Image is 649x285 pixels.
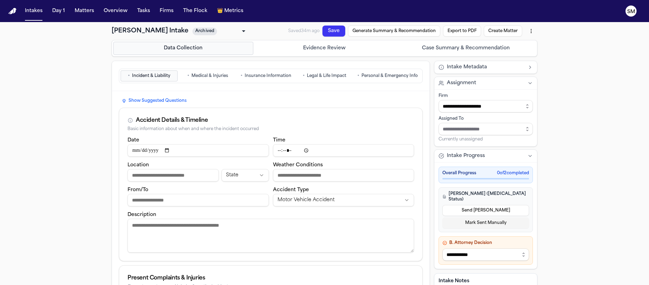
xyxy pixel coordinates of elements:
[307,73,346,79] span: Legal & Life Impact
[128,138,139,143] label: Date
[72,5,97,17] button: Matters
[439,93,533,99] div: Firm
[273,144,414,157] input: Incident time
[128,194,269,206] input: From/To destination
[442,205,529,216] button: Send [PERSON_NAME]
[348,26,440,37] button: Generate Summary & Recommendation
[217,8,223,14] span: crown
[128,187,148,193] label: From/To
[273,169,414,181] input: Weather conditions
[128,144,269,157] input: Incident date
[484,26,522,37] button: Create Matter
[180,5,210,17] button: The Flock
[442,191,529,202] h4: [PERSON_NAME] ([MEDICAL_DATA] Status)
[179,70,236,81] button: Go to Medical & Injuries
[288,29,320,33] span: Saved 34m ago
[136,116,208,125] div: Accident Details & Timeline
[442,217,529,228] button: Mark Sent Manually
[245,73,291,79] span: Insurance Information
[157,5,176,17] button: Firms
[434,77,537,89] button: Assignment
[439,278,533,285] label: Intake Notes
[439,137,483,142] span: Currently unassigned
[128,212,156,217] label: Description
[237,70,294,81] button: Go to Insurance Information
[442,170,476,176] span: Overall Progress
[128,169,219,181] input: Incident location
[192,28,217,35] span: Archived
[354,70,421,81] button: Go to Personal & Emergency Info
[447,153,485,159] span: Intake Progress
[443,26,481,37] button: Export to PDF
[192,26,248,36] div: Update intake status
[447,80,476,87] span: Assignment
[273,187,309,193] label: Accident Type
[22,5,45,17] button: Intakes
[273,138,285,143] label: Time
[396,42,536,55] button: Go to Case Summary & Recommendation step
[447,64,487,71] span: Intake Metadata
[128,274,414,282] div: Present Complaints & Injuries
[439,100,533,112] input: Select firm
[497,170,529,176] span: 0 of 2 completed
[361,73,418,79] span: Personal & Emergency Info
[119,97,189,105] button: Show Suggested Questions
[128,163,149,168] label: Location
[296,70,353,81] button: Go to Legal & Life Impact
[214,5,246,17] button: crownMetrics
[273,163,323,168] label: Weather Conditions
[303,72,305,79] span: •
[434,61,537,73] button: Intake Metadata
[439,123,533,135] input: Assign to staff member
[434,150,537,162] button: Intake Progress
[442,240,529,246] h4: B. Attorney Decision
[241,72,243,79] span: •
[224,8,243,14] span: Metrics
[113,42,253,55] button: Go to Data Collection step
[101,5,130,17] button: Overview
[8,8,17,14] img: Finch Logo
[8,8,17,14] a: Home
[132,73,170,79] span: Incident & Liability
[222,169,269,181] button: Incident state
[322,26,345,37] button: Save
[112,26,188,36] h1: [PERSON_NAME] Intake
[113,42,536,55] nav: Intake steps
[121,70,178,81] button: Go to Incident & Liability
[357,72,359,79] span: •
[255,42,395,55] button: Go to Evidence Review step
[128,219,414,253] textarea: Incident description
[191,73,228,79] span: Medical & Injuries
[627,9,635,14] text: SM
[49,5,68,17] button: Day 1
[525,25,537,37] button: More actions
[187,72,189,79] span: •
[128,127,414,132] div: Basic information about when and where the incident occurred
[439,116,533,121] div: Assigned To
[128,72,130,79] span: •
[134,5,153,17] button: Tasks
